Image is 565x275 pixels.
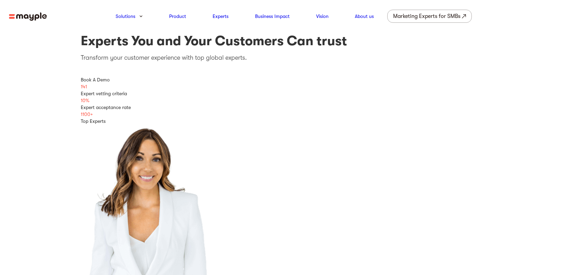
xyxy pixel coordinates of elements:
[81,53,485,62] p: Transform your customer experience with top global experts.
[316,12,329,20] a: Vision
[393,11,460,21] div: Marketing Experts for SMBs
[81,32,485,49] h1: Experts You and Your Customers Can trust
[169,12,186,20] a: Product
[81,111,485,118] div: 1100+
[116,12,135,20] a: Solutions
[81,76,485,83] div: Book A Demo
[139,15,143,17] img: arrow-down
[387,10,472,23] a: Marketing Experts for SMBs
[255,12,290,20] a: Business Impact
[81,104,485,111] div: Expert acceptance rate
[81,97,485,104] div: 10%
[9,12,47,21] img: mayple-logo
[213,12,228,20] a: Experts
[355,12,374,20] a: About us
[81,118,485,125] div: Top Experts
[81,90,485,97] div: Expert vetting criteria
[81,83,485,90] div: 141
